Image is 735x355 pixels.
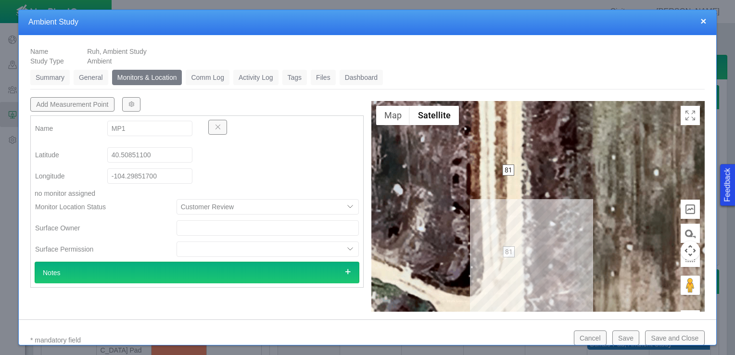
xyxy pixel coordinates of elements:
[27,198,169,216] label: Monitor Location Status
[27,146,100,164] label: Latitude
[282,70,307,85] a: Tags
[30,70,70,85] a: Summary
[681,224,700,243] button: Measure
[30,57,64,65] span: Study Type
[681,248,700,267] button: Measure
[27,120,100,137] label: Name
[700,16,706,26] button: close
[340,70,383,85] a: Dashboard
[35,190,95,197] span: no monitor assigned
[74,70,108,85] a: General
[27,241,169,258] label: Surface Permission
[30,97,114,112] button: Add Measurement Point
[681,106,700,125] button: Toggle Fullscreen in browser window
[376,106,410,125] button: Show street map
[87,48,147,55] span: Ruh, Ambient Study
[30,48,48,55] span: Name
[87,57,112,65] span: Ambient
[112,70,182,85] a: Monitors & Location
[681,200,700,219] button: Elevation
[681,310,700,330] button: Zoom in
[645,330,704,345] button: Save and Close
[186,70,229,85] a: Comm Log
[233,70,279,85] a: Activity Log
[311,70,336,85] a: Files
[681,241,700,260] button: Map camera controls
[410,106,459,125] button: Show satellite imagery
[612,330,639,345] button: Save
[30,334,566,346] p: * mandatory field
[681,276,700,295] button: Drag Pegman onto the map to open Street View
[574,330,607,345] button: Cancel
[27,219,169,237] label: Surface Owner
[27,167,100,185] label: Longitude
[35,262,359,283] div: Notes
[28,17,707,27] h4: Ambient Study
